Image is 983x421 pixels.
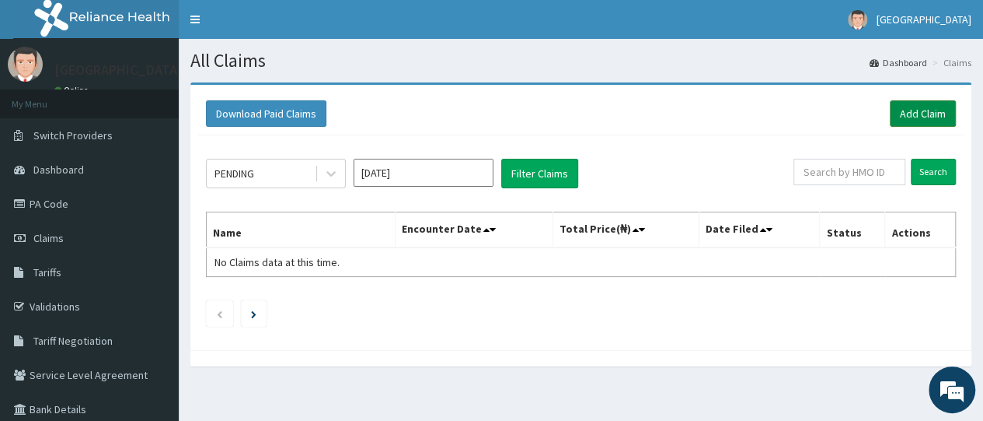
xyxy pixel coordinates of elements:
[251,307,256,321] a: Next page
[90,117,214,274] span: We're online!
[190,51,971,71] h1: All Claims
[885,212,956,248] th: Actions
[33,265,61,279] span: Tariffs
[33,231,64,245] span: Claims
[890,100,956,127] a: Add Claim
[54,63,183,77] p: [GEOGRAPHIC_DATA]
[8,47,43,82] img: User Image
[29,78,63,117] img: d_794563401_company_1708531726252_794563401
[8,267,296,321] textarea: Type your message and hit 'Enter'
[354,159,493,187] input: Select Month and Year
[33,128,113,142] span: Switch Providers
[929,56,971,69] li: Claims
[870,56,927,69] a: Dashboard
[501,159,578,188] button: Filter Claims
[395,212,553,248] th: Encounter Date
[54,85,92,96] a: Online
[699,212,820,248] th: Date Filed
[793,159,905,185] input: Search by HMO ID
[216,307,223,321] a: Previous page
[820,212,885,248] th: Status
[877,12,971,26] span: [GEOGRAPHIC_DATA]
[553,212,699,248] th: Total Price(₦)
[255,8,292,45] div: Minimize live chat window
[214,255,340,269] span: No Claims data at this time.
[848,10,867,30] img: User Image
[33,334,113,348] span: Tariff Negotiation
[81,87,261,107] div: Chat with us now
[214,166,254,181] div: PENDING
[206,100,326,127] button: Download Paid Claims
[33,163,84,177] span: Dashboard
[911,159,956,185] input: Search
[207,212,396,248] th: Name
